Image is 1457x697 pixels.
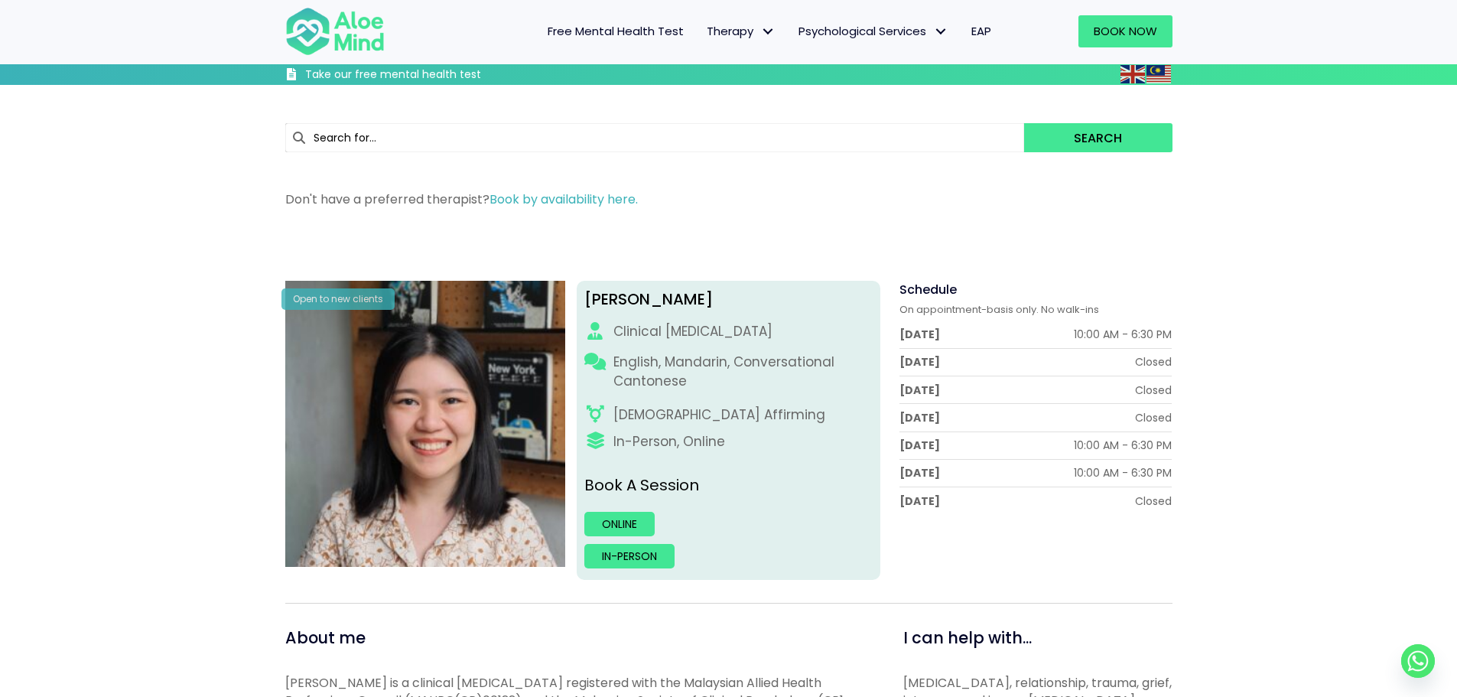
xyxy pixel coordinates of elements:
div: Clinical [MEDICAL_DATA] [613,322,772,341]
a: In-person [584,544,675,568]
span: Psychological Services [798,23,948,39]
button: Search [1024,123,1172,152]
a: TherapyTherapy: submenu [695,15,787,47]
span: Therapy [707,23,776,39]
div: [DATE] [899,327,940,342]
div: Closed [1135,410,1172,425]
span: Schedule [899,281,957,298]
a: Free Mental Health Test [536,15,695,47]
a: EAP [960,15,1003,47]
span: I can help with... [903,627,1032,649]
span: Free Mental Health Test [548,23,684,39]
span: Psychological Services: submenu [930,21,952,43]
div: [DATE] [899,354,940,370]
a: Book by availability here. [489,191,638,208]
div: [DATE] [899,493,940,509]
span: Therapy: submenu [757,21,779,43]
a: Psychological ServicesPsychological Services: submenu [787,15,960,47]
img: Aloe mind Logo [285,6,385,57]
p: Don't have a preferred therapist? [285,191,1172,208]
p: English, Mandarin, Conversational Cantonese [613,353,872,390]
div: Closed [1135,493,1172,509]
p: Book A Session [584,474,873,497]
a: Whatsapp [1401,644,1435,678]
img: Chen-Wen-profile-photo [285,281,566,567]
div: [DATE] [899,438,940,453]
div: Closed [1135,383,1172,398]
div: In-Person, Online [613,432,725,451]
div: Closed [1135,354,1172,370]
span: EAP [971,23,991,39]
span: On appointment-basis only. No walk-ins [899,302,1099,317]
div: 10:00 AM - 6:30 PM [1074,438,1172,453]
a: Online [584,512,655,536]
div: Open to new clients [281,288,395,309]
a: Book Now [1078,15,1172,47]
img: en [1120,65,1145,83]
a: English [1120,65,1146,83]
a: Malay [1146,65,1172,83]
span: Book Now [1094,23,1157,39]
div: [DATE] [899,410,940,425]
div: [DEMOGRAPHIC_DATA] Affirming [613,405,825,425]
a: Take our free mental health test [285,67,563,85]
h3: Take our free mental health test [305,67,563,83]
span: About me [285,627,366,649]
div: [PERSON_NAME] [584,288,873,311]
div: [DATE] [899,465,940,480]
input: Search for... [285,123,1025,152]
div: [DATE] [899,383,940,398]
img: ms [1146,65,1171,83]
div: 10:00 AM - 6:30 PM [1074,465,1172,480]
div: 10:00 AM - 6:30 PM [1074,327,1172,342]
nav: Menu [405,15,1003,47]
